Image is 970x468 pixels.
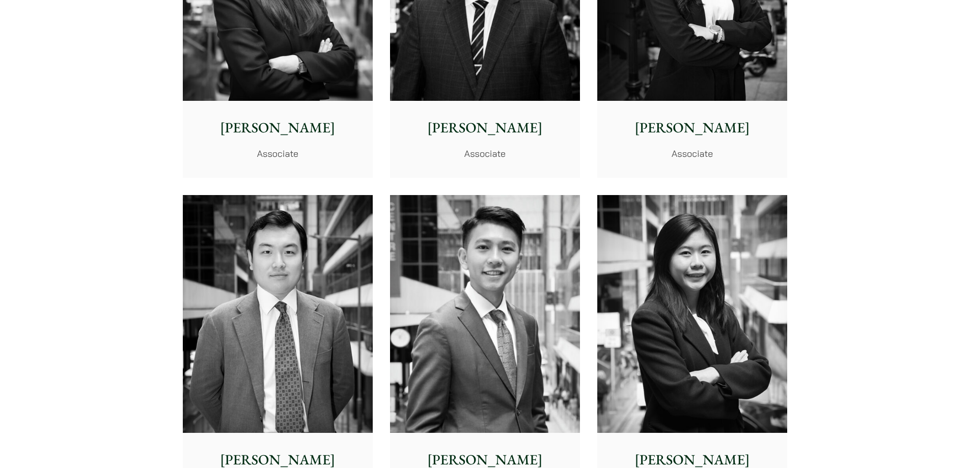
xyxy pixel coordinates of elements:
p: Associate [398,147,572,160]
p: Associate [191,147,365,160]
p: [PERSON_NAME] [605,117,779,139]
p: Associate [605,147,779,160]
p: [PERSON_NAME] [191,117,365,139]
p: [PERSON_NAME] [398,117,572,139]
